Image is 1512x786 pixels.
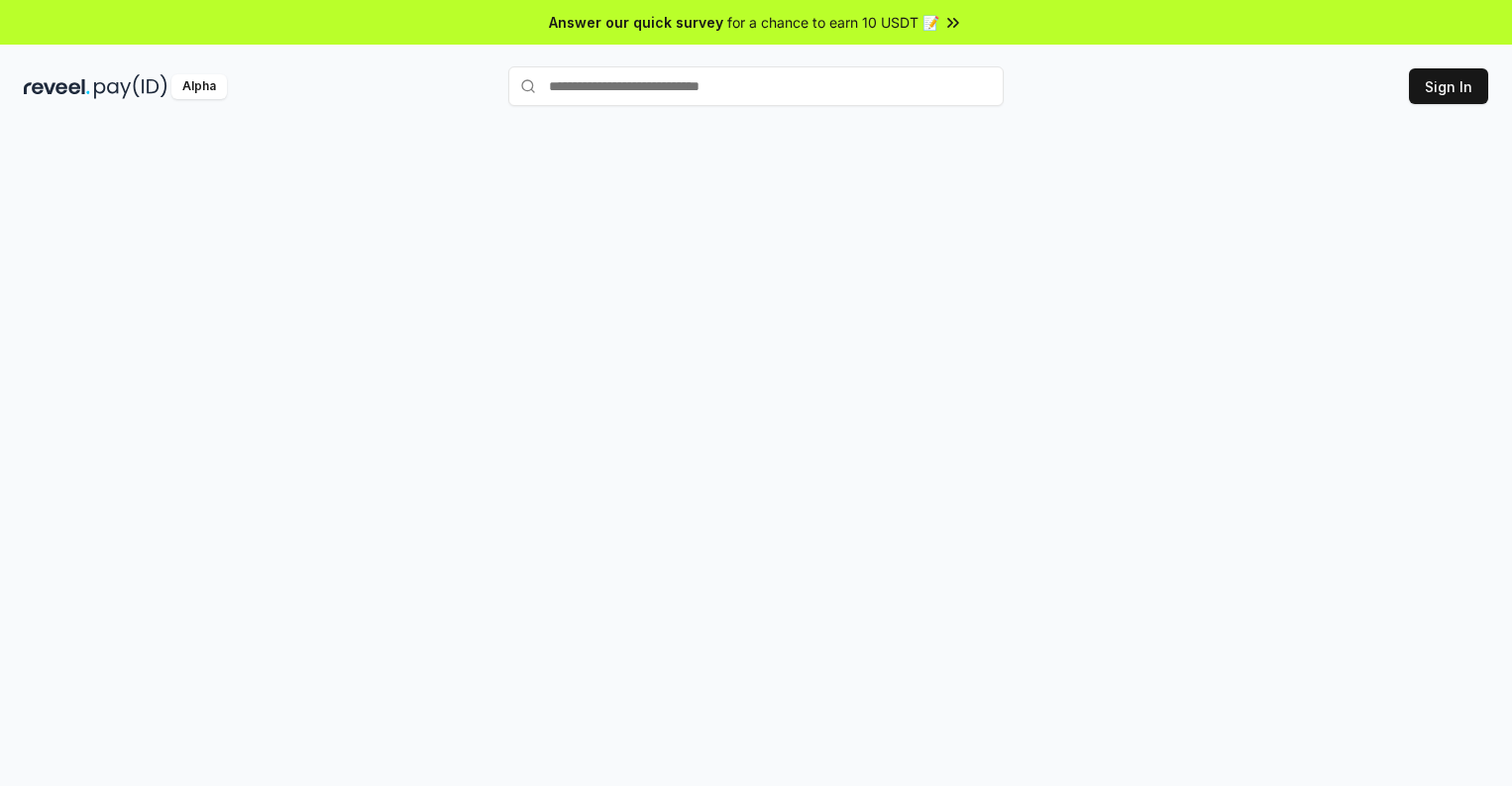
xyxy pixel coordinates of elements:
[94,74,167,99] img: pay_id
[727,12,939,33] span: for a chance to earn 10 USDT 📝
[171,74,227,99] div: Alpha
[1409,68,1488,104] button: Sign In
[549,12,723,33] span: Answer our quick survey
[24,74,90,99] img: reveel_dark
